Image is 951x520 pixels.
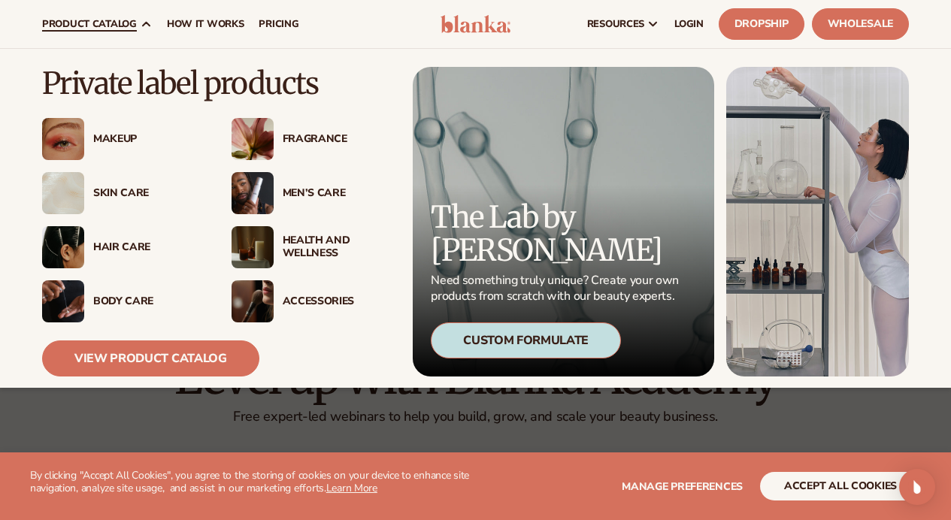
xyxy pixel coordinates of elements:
[760,472,921,500] button: accept all cookies
[42,67,390,100] p: Private label products
[622,472,743,500] button: Manage preferences
[283,234,391,260] div: Health And Wellness
[283,133,391,146] div: Fragrance
[259,18,298,30] span: pricing
[326,481,377,495] a: Learn More
[42,118,84,160] img: Female with glitter eye makeup.
[431,201,683,267] p: The Lab by [PERSON_NAME]
[232,226,274,268] img: Candles and incense on table.
[431,322,621,358] div: Custom Formulate
[42,340,259,376] a: View Product Catalog
[899,469,935,505] div: Open Intercom Messenger
[622,479,743,494] span: Manage preferences
[232,280,274,322] img: Female with makeup brush.
[42,172,84,214] img: Cream moisturizer swatch.
[283,187,391,200] div: Men’s Care
[42,226,84,268] img: Female hair pulled back with clips.
[42,280,201,322] a: Male hand applying moisturizer. Body Care
[42,172,201,214] a: Cream moisturizer swatch. Skin Care
[232,280,391,322] a: Female with makeup brush. Accessories
[232,118,391,160] a: Pink blooming flower. Fragrance
[413,67,714,376] a: Microscopic product formula. The Lab by [PERSON_NAME] Need something truly unique? Create your ow...
[42,18,137,30] span: product catalog
[674,18,704,30] span: LOGIN
[812,8,909,40] a: Wholesale
[42,118,201,160] a: Female with glitter eye makeup. Makeup
[232,172,274,214] img: Male holding moisturizer bottle.
[232,226,391,268] a: Candles and incense on table. Health And Wellness
[232,118,274,160] img: Pink blooming flower.
[30,470,476,495] p: By clicking "Accept All Cookies", you agree to the storing of cookies on your device to enhance s...
[431,273,683,304] p: Need something truly unique? Create your own products from scratch with our beauty experts.
[93,295,201,308] div: Body Care
[93,133,201,146] div: Makeup
[232,172,391,214] a: Male holding moisturizer bottle. Men’s Care
[42,280,84,322] img: Male hand applying moisturizer.
[719,8,804,40] a: Dropship
[283,295,391,308] div: Accessories
[42,226,201,268] a: Female hair pulled back with clips. Hair Care
[587,18,644,30] span: resources
[441,15,511,33] img: logo
[93,241,201,254] div: Hair Care
[93,187,201,200] div: Skin Care
[167,18,244,30] span: How It Works
[726,67,909,376] img: Female in lab with equipment.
